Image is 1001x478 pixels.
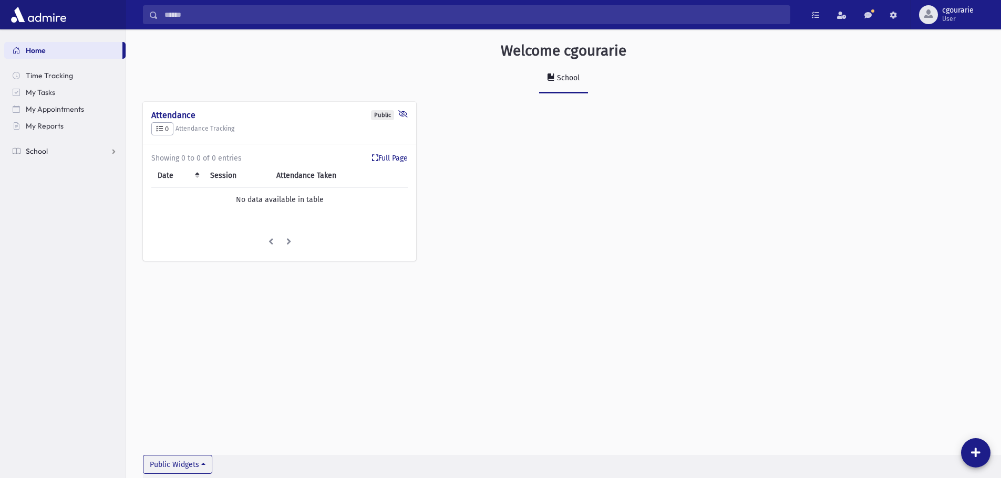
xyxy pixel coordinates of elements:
[4,67,126,84] a: Time Tracking
[151,122,173,136] button: 0
[4,84,126,101] a: My Tasks
[26,46,46,55] span: Home
[26,71,73,80] span: Time Tracking
[942,15,974,23] span: User
[151,164,204,188] th: Date
[942,6,974,15] span: cgourarie
[270,164,408,188] th: Attendance Taken
[371,110,394,120] div: Public
[555,73,580,82] div: School
[4,118,126,134] a: My Reports
[26,88,55,97] span: My Tasks
[372,153,408,164] a: Full Page
[204,164,270,188] th: Session
[4,143,126,160] a: School
[4,101,126,118] a: My Appointments
[151,153,408,164] div: Showing 0 to 0 of 0 entries
[8,4,69,25] img: AdmirePro
[143,455,212,474] button: Public Widgets
[151,122,408,136] h5: Attendance Tracking
[26,121,64,131] span: My Reports
[151,110,408,120] h4: Attendance
[539,64,588,93] a: School
[156,125,169,133] span: 0
[26,104,84,114] span: My Appointments
[26,146,48,156] span: School
[151,188,408,212] td: No data available in table
[501,42,626,60] h3: Welcome cgourarie
[4,42,122,59] a: Home
[158,5,790,24] input: Search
